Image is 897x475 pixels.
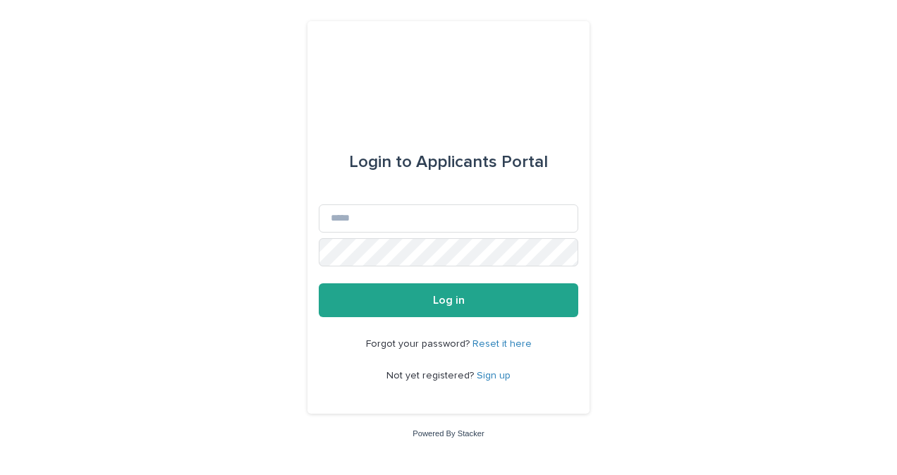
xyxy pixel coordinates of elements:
[477,371,511,381] a: Sign up
[366,339,472,349] span: Forgot your password?
[349,154,412,171] span: Login to
[386,371,477,381] span: Not yet registered?
[331,55,565,97] img: 1xcjEmqDTcmQhduivVBy
[472,339,532,349] a: Reset it here
[433,295,465,306] span: Log in
[319,283,578,317] button: Log in
[413,429,484,438] a: Powered By Stacker
[349,142,548,182] div: Applicants Portal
